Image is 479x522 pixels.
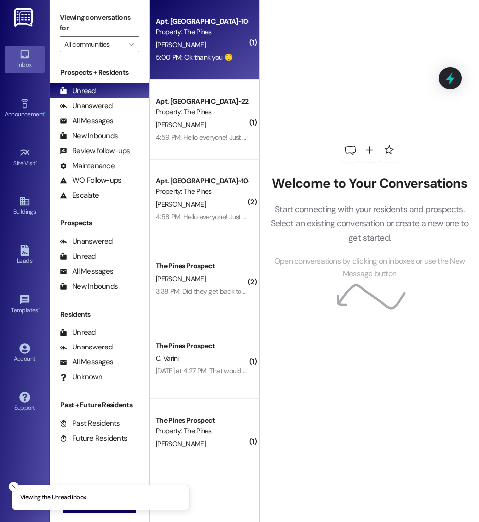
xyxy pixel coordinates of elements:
div: New Inbounds [60,131,118,141]
div: 3:38 PM: Did they get back to you? [156,287,256,296]
a: Inbox [5,46,45,73]
img: ResiDesk Logo [14,8,35,27]
div: New Inbounds [60,281,118,292]
input: All communities [64,36,123,52]
div: Unread [60,251,96,262]
div: Past + Future Residents [50,400,149,410]
button: Close toast [9,482,19,492]
div: Unanswered [60,101,113,111]
div: All Messages [60,266,113,277]
span: • [38,305,40,312]
i:  [128,40,134,48]
p: Start connecting with your residents and prospects. Select an existing conversation or create a n... [267,202,472,245]
span: [PERSON_NAME] [156,274,206,283]
div: Unread [60,86,96,96]
div: Future Residents [60,433,127,444]
div: Escalate [60,190,99,201]
div: Maintenance [60,161,115,171]
span: [PERSON_NAME] [156,40,206,49]
div: Property: The Pines [156,186,248,197]
div: 5:00 PM: Ok thank you 😌 [156,53,232,62]
div: The Pines Prospect [156,261,248,271]
a: Buildings [5,193,45,220]
div: Unknown [60,372,102,382]
div: The Pines Prospect [156,415,248,426]
div: Apt. [GEOGRAPHIC_DATA]~10~B, 1 The Pines (Women's) North [156,16,248,27]
div: Property: The Pines [156,27,248,37]
div: Residents [50,309,149,320]
div: The Pines Prospect [156,341,248,351]
div: [DATE] at 4:27 PM: That would be great. Thank you! [156,366,302,375]
div: WO Follow-ups [60,175,121,186]
div: Review follow-ups [60,146,130,156]
span: • [44,109,46,116]
div: Property: The Pines [156,107,248,117]
div: Past Residents [60,418,120,429]
span: [PERSON_NAME] [156,200,206,209]
div: Unanswered [60,342,113,352]
h2: Welcome to Your Conversations [267,176,472,192]
div: All Messages [60,116,113,126]
span: C. Varini [156,354,179,363]
div: Apt. [GEOGRAPHIC_DATA]~22~C, 1 The Pines (Women's) North [156,96,248,107]
a: Leads [5,242,45,269]
div: Prospects [50,218,149,228]
div: Property: The Pines [156,426,248,436]
span: [PERSON_NAME] [156,439,206,448]
span: • [36,158,37,165]
div: Apt. [GEOGRAPHIC_DATA]~10~C, 1 The Pines (Women's) North [156,176,248,186]
span: Open conversations by clicking on inboxes or use the New Message button [267,255,472,280]
div: Prospects + Residents [50,67,149,78]
a: Support [5,389,45,416]
a: Site Visit • [5,144,45,171]
div: All Messages [60,357,113,367]
span: [PERSON_NAME] [156,120,206,129]
div: Unanswered [60,236,113,247]
div: Unread [60,327,96,338]
label: Viewing conversations for [60,10,139,36]
a: Templates • [5,291,45,318]
a: Account [5,340,45,367]
p: Viewing the Unread inbox [20,493,86,502]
